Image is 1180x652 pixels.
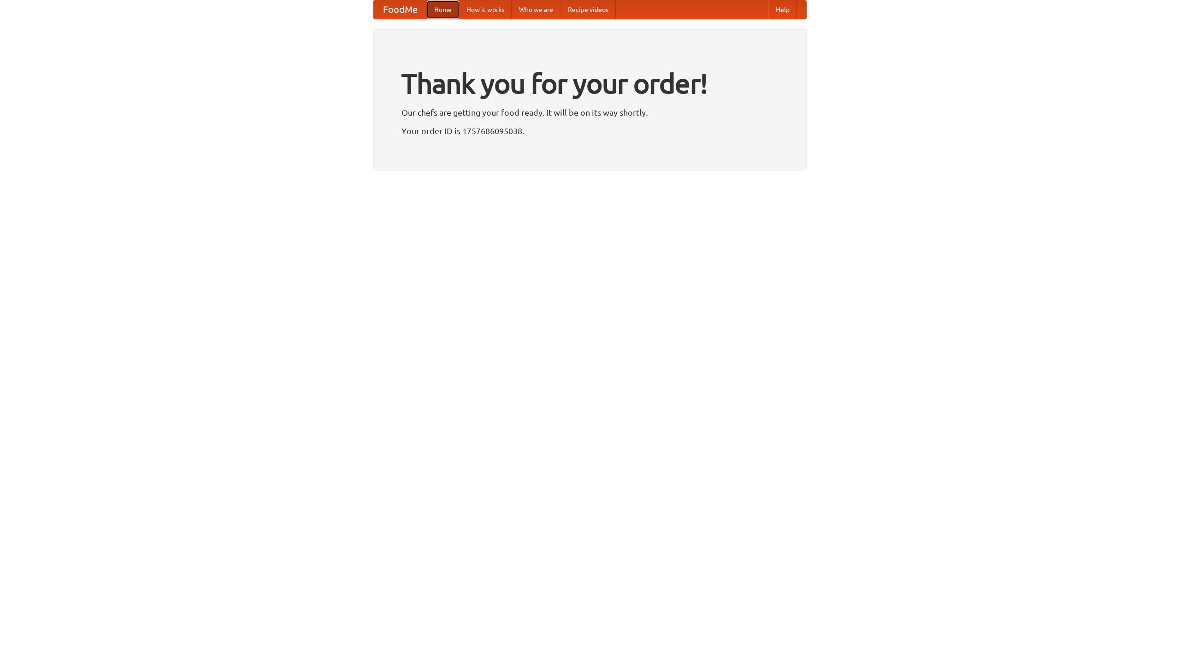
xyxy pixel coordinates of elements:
[401,61,779,106] h1: Thank you for your order!
[427,0,459,19] a: Home
[401,106,779,119] p: Our chefs are getting your food ready. It will be on its way shortly.
[459,0,512,19] a: How it works
[512,0,560,19] a: Who we are
[768,0,797,19] a: Help
[560,0,616,19] a: Recipe videos
[374,0,427,19] a: FoodMe
[401,124,779,138] p: Your order ID is 1757686095038.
